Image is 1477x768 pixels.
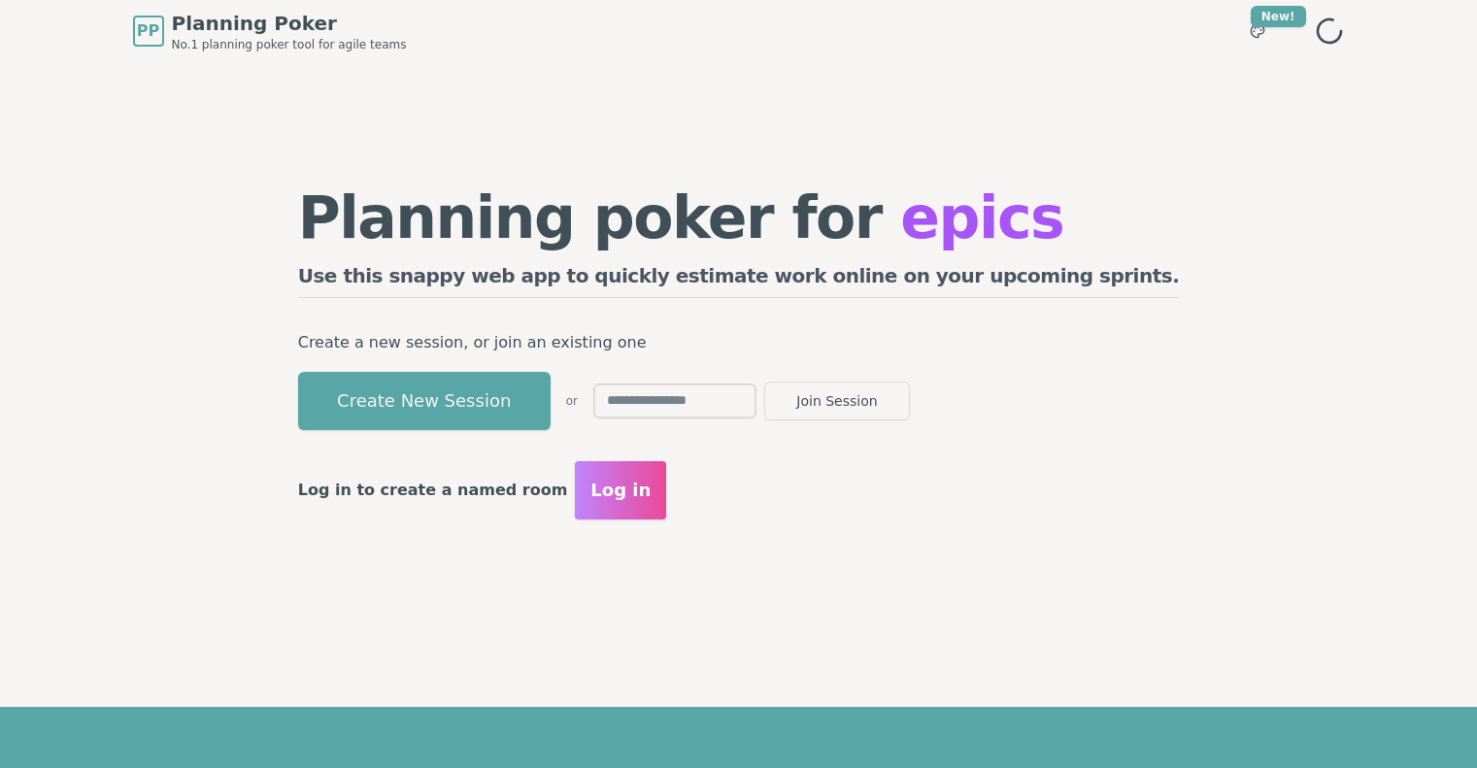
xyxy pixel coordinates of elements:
button: New! [1240,14,1275,49]
button: Join Session [764,382,910,420]
span: PP [137,19,159,43]
a: PPPlanning PokerNo.1 planning poker tool for agile teams [133,10,407,52]
h1: Planning poker for [298,188,1180,247]
button: Create New Session [298,372,551,430]
span: Planning Poker [172,10,407,37]
p: Log in to create a named room [298,477,568,504]
span: epics [900,184,1063,251]
span: or [566,393,578,409]
div: New! [1251,6,1306,27]
span: No.1 planning poker tool for agile teams [172,37,407,52]
p: Create a new session, or join an existing one [298,329,1180,356]
h2: Use this snappy web app to quickly estimate work online on your upcoming sprints. [298,262,1180,298]
button: Log in [575,461,666,519]
span: Log in [590,477,651,504]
